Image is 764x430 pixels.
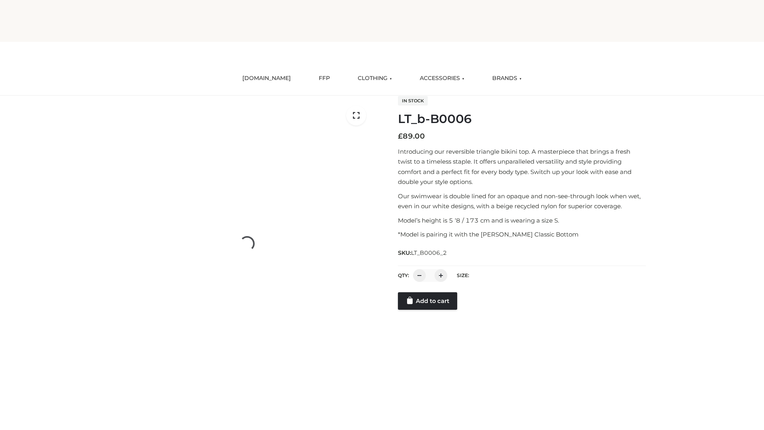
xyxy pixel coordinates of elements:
span: £ [398,132,403,141]
a: FFP [313,70,336,87]
h1: LT_b-B0006 [398,112,646,126]
p: Introducing our reversible triangle bikini top. A masterpiece that brings a fresh twist to a time... [398,147,646,187]
p: *Model is pairing it with the [PERSON_NAME] Classic Bottom [398,229,646,240]
a: CLOTHING [352,70,398,87]
a: Add to cart [398,292,457,310]
span: SKU: [398,248,448,258]
label: QTY: [398,272,409,278]
span: LT_B0006_2 [411,249,447,256]
bdi: 89.00 [398,132,425,141]
a: BRANDS [486,70,528,87]
p: Model’s height is 5 ‘8 / 173 cm and is wearing a size S. [398,215,646,226]
span: In stock [398,96,428,106]
p: Our swimwear is double lined for an opaque and non-see-through look when wet, even in our white d... [398,191,646,211]
a: ACCESSORIES [414,70,470,87]
a: [DOMAIN_NAME] [236,70,297,87]
label: Size: [457,272,469,278]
